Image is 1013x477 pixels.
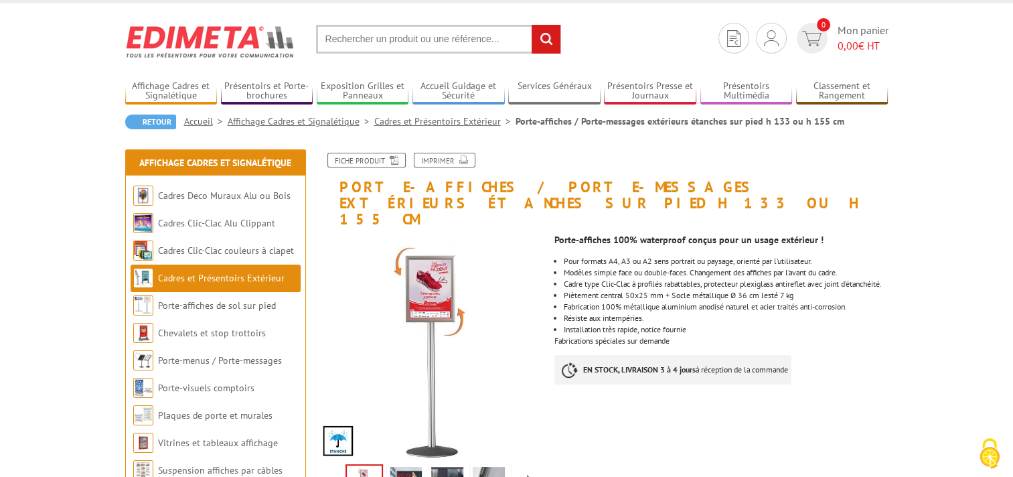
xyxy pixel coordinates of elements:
[604,80,696,103] a: Présentoirs Presse et Journaux
[319,234,545,460] img: panneaux_affichage_exterieurs_etanches_sur_pied_214080_fleche.jpg
[133,186,153,206] img: Cadres Deco Muraux Alu ou Bois
[564,291,888,299] li: Piètement central 50x25 mm + Socle métallique Ø 36 cm lesté 7 kg
[802,31,822,46] img: devis rapide
[133,295,153,316] img: Porte-affiches de sol sur pied
[133,405,153,425] img: Plaques de porte et murales
[564,314,888,322] li: Résiste aux intempéries.
[838,23,888,54] span: Mon panier
[414,153,475,167] a: Imprimer
[228,115,374,127] a: Affichage Cadres et Signalétique
[412,80,505,103] a: Accueil Guidage et Sécurité
[158,217,275,229] a: Cadres Clic-Clac Alu Clippant
[125,17,296,66] img: Edimeta
[374,115,516,127] a: Cadres et Présentoirs Extérieur
[221,80,313,103] a: Présentoirs et Porte-brochures
[793,23,888,54] a: devis rapide 0 Mon panier 0,00€ HT
[133,433,153,453] img: Vitrines et tableaux affichage
[532,25,560,54] input: rechercher
[516,115,844,128] li: Porte-affiches / Porte-messages extérieurs étanches sur pied h 133 ou h 155 cm
[309,153,899,228] h1: Porte-affiches / Porte-messages extérieurs étanches sur pied h 133 ou h 155 cm
[554,355,791,385] p: à réception de la commande
[133,241,153,261] img: Cadres Clic-Clac couleurs à clapet
[966,431,1013,477] button: Cookies (fenêtre modale)
[327,153,406,167] a: Fiche produit
[158,437,278,449] a: Vitrines et tableaux affichage
[158,327,266,339] a: Chevalets et stop trottoirs
[564,280,888,288] li: Cadre type Clic-Clac à profilés rabattables, protecteur plexiglass antireflet avec joint d’étanch...
[133,213,153,233] img: Cadres Clic-Clac Alu Clippant
[316,25,561,54] input: Rechercher un produit ou une référence...
[133,378,153,398] img: Porte-visuels comptoirs
[158,382,254,394] a: Porte-visuels comptoirs
[139,157,291,169] a: Affichage Cadres et Signalétique
[133,350,153,370] img: Porte-menus / Porte-messages
[583,364,696,374] strong: EN STOCK, LIVRAISON 3 à 4 jours
[158,354,282,366] a: Porte-menus / Porte-messages
[508,80,601,103] a: Services Généraux
[817,18,830,31] span: 0
[317,80,409,103] a: Exposition Grilles et Panneaux
[158,190,291,202] a: Cadres Deco Muraux Alu ou Bois
[184,115,228,127] a: Accueil
[796,80,888,103] a: Classement et Rangement
[133,323,153,343] img: Chevalets et stop trottoirs
[554,234,824,246] strong: Porte-affiches 100% waterproof conçus pour un usage extérieur !
[158,245,294,257] a: Cadres Clic-Clac couleurs à clapet
[158,272,285,284] a: Cadres et Présentoirs Extérieur
[158,464,283,476] a: Suspension affiches par câbles
[158,299,276,312] a: Porte-affiches de sol sur pied
[564,269,888,277] li: Modèles simple face ou double-faces. Changement des affiches par l’avant du cadre.
[700,80,793,103] a: Présentoirs Multimédia
[564,303,888,311] li: Fabrication 100% métallique aluminium anodisé naturel et acier traités anti-corrosion.
[554,228,898,398] div: Fabrications spéciales sur demande
[764,30,779,46] img: devis rapide
[125,80,218,103] a: Affichage Cadres et Signalétique
[125,115,176,129] a: Retour
[838,39,858,52] span: 0,00
[133,268,153,288] img: Cadres et Présentoirs Extérieur
[158,409,272,421] a: Plaques de porte et murales
[838,38,888,54] span: € HT
[564,326,888,334] li: Installation très rapide, notice fournie
[973,437,1006,470] img: Cookies (fenêtre modale)
[564,257,888,265] li: Pour formats A4, A3 ou A2 sens portrait ou paysage, orienté par l’utilisateur.
[727,30,741,47] img: devis rapide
